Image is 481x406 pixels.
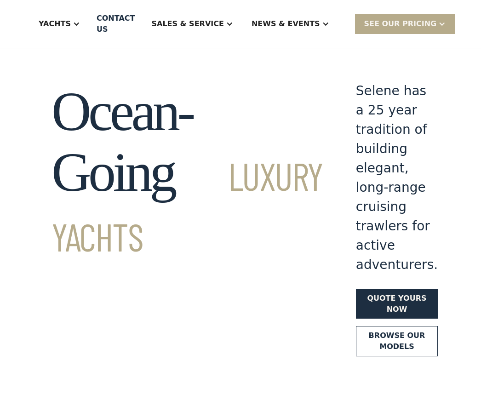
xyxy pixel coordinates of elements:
span: Luxury Yachts [52,152,323,259]
div: Sales & Service [151,18,223,29]
div: SEE Our Pricing [355,14,455,34]
div: News & EVENTS [242,6,338,42]
div: Selene has a 25 year tradition of building elegant, long-range cruising trawlers for active adven... [356,81,438,274]
h1: Ocean-Going [52,81,323,263]
div: Yachts [39,18,71,29]
div: Contact US [97,13,135,35]
div: Sales & Service [142,6,242,42]
div: SEE Our Pricing [364,18,437,29]
div: Yachts [29,6,89,42]
a: Quote yours now [356,289,438,319]
a: Browse our models [356,326,438,356]
div: News & EVENTS [252,18,320,29]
